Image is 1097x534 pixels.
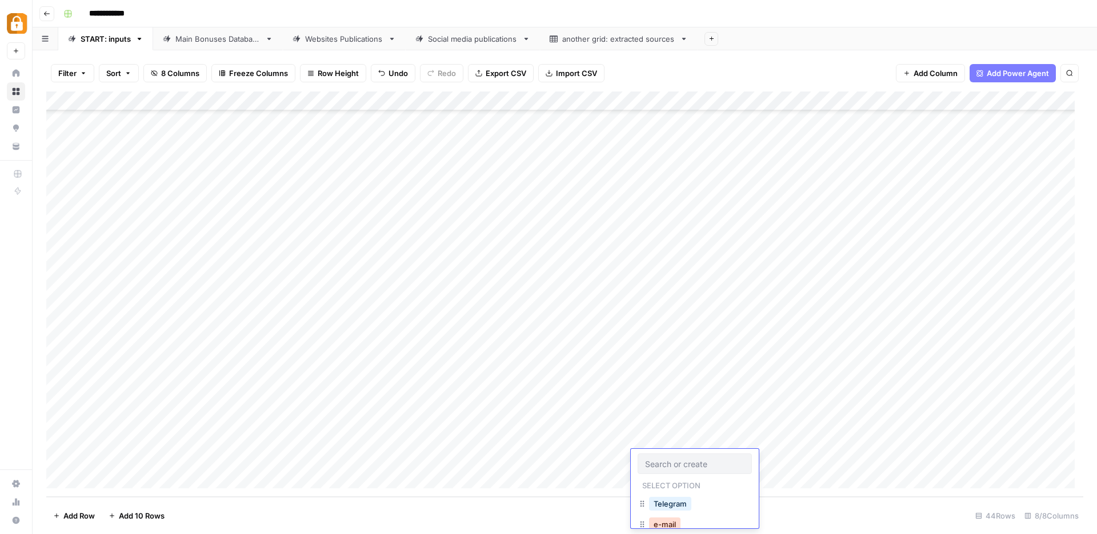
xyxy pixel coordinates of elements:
div: another grid: extracted sources [562,33,675,45]
a: Main Bonuses Database [153,27,283,50]
span: Row Height [318,67,359,79]
button: Add 10 Rows [102,507,171,525]
a: another grid: extracted sources [540,27,698,50]
span: Undo [389,67,408,79]
button: Help + Support [7,511,25,529]
span: Add Column [914,67,958,79]
button: Undo [371,64,415,82]
a: Browse [7,82,25,101]
button: Import CSV [538,64,604,82]
span: Add Row [63,510,95,521]
span: 8 Columns [161,67,199,79]
span: Freeze Columns [229,67,288,79]
a: Usage [7,493,25,511]
div: Main Bonuses Database [175,33,261,45]
span: Export CSV [486,67,526,79]
button: Row Height [300,64,366,82]
a: Opportunities [7,119,25,137]
img: Adzz Logo [7,13,27,34]
div: START: inputs [81,33,131,45]
p: Select option [638,477,705,491]
div: 8/8 Columns [1020,507,1083,525]
a: Your Data [7,137,25,156]
button: Add Power Agent [970,64,1056,82]
span: Sort [106,67,121,79]
a: Home [7,64,25,82]
span: Redo [438,67,456,79]
button: Add Column [896,64,965,82]
div: Telegram [638,495,752,515]
a: Insights [7,101,25,119]
button: 8 Columns [143,64,207,82]
a: Social media publications [406,27,540,50]
button: Add Row [46,507,102,525]
span: Add Power Agent [987,67,1049,79]
button: Redo [420,64,463,82]
span: Filter [58,67,77,79]
a: START: inputs [58,27,153,50]
div: Websites Publications [305,33,383,45]
button: Filter [51,64,94,82]
span: Add 10 Rows [119,510,165,521]
button: e-mail [649,517,680,531]
div: Social media publications [428,33,518,45]
button: Workspace: Adzz [7,9,25,38]
input: Search or create [645,459,744,469]
a: Settings [7,475,25,493]
button: Sort [99,64,139,82]
a: Websites Publications [283,27,406,50]
button: Freeze Columns [211,64,295,82]
div: 44 Rows [971,507,1020,525]
span: Import CSV [556,67,597,79]
button: Export CSV [468,64,534,82]
button: Telegram [649,497,691,511]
